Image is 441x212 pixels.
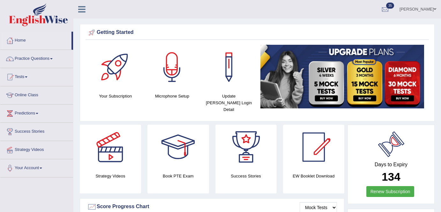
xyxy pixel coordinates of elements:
[283,173,344,179] h4: EW Booklet Download
[147,173,209,179] h4: Book PTE Exam
[366,186,415,197] a: Renew Subscription
[0,105,73,121] a: Predictions
[0,159,73,175] a: Your Account
[0,123,73,139] a: Success Stories
[0,68,73,84] a: Tests
[80,173,141,179] h4: Strategy Videos
[87,202,337,212] div: Score Progress Chart
[386,3,394,9] span: 35
[382,170,400,183] b: 134
[147,93,198,99] h4: Microphone Setup
[355,162,427,168] h4: Days to Expiry
[215,173,277,179] h4: Success Stories
[87,28,427,37] div: Getting Started
[204,93,254,113] h4: Update [PERSON_NAME] Login Detail
[0,141,73,157] a: Strategy Videos
[0,86,73,102] a: Online Class
[90,93,141,99] h4: Your Subscription
[0,32,71,48] a: Home
[260,45,424,108] img: small5.jpg
[0,50,73,66] a: Practice Questions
